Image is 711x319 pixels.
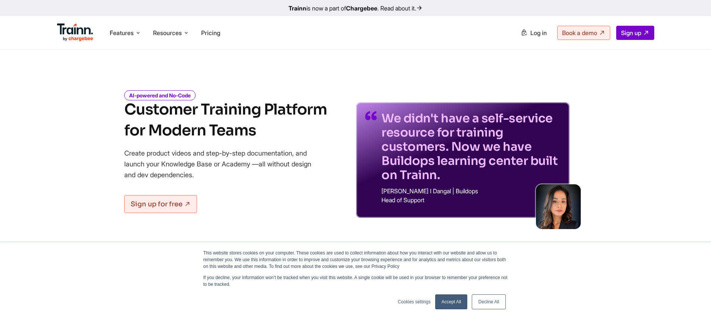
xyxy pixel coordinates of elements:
h1: Customer Training Platform for Modern Teams [124,99,327,141]
span: Features [110,29,134,37]
img: sabina-buildops.d2e8138.png [536,184,581,229]
span: Book a demo [562,29,597,37]
b: Chargebee [346,4,377,12]
a: Log in [516,26,551,40]
a: Accept All [435,294,468,309]
b: Trainn [289,4,306,12]
a: Cookies settings [398,298,431,305]
p: [PERSON_NAME] I Dangal | Buildops [381,188,561,194]
a: Book a demo [557,26,610,40]
a: Pricing [201,29,220,37]
img: quotes-purple.41a7099.svg [365,111,377,120]
i: AI-powered and No-Code [124,90,196,100]
p: This website stores cookies on your computer. These cookies are used to collect information about... [203,250,508,270]
p: If you decline, your information won’t be tracked when you visit this website. A single cookie wi... [203,274,508,288]
span: Resources [153,29,182,37]
iframe: Chat Widget [674,283,711,319]
p: Head of Support [381,197,561,203]
a: Sign up [616,26,654,40]
span: Sign up [621,29,641,37]
a: Decline All [472,294,505,309]
a: Sign up for free [124,195,197,213]
span: Log in [530,29,547,37]
p: Create product videos and step-by-step documentation, and launch your Knowledge Base or Academy —... [124,148,322,180]
img: Trainn Logo [57,24,94,41]
p: We didn't have a self-service resource for training customers. Now we have Buildops learning cent... [381,111,561,182]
